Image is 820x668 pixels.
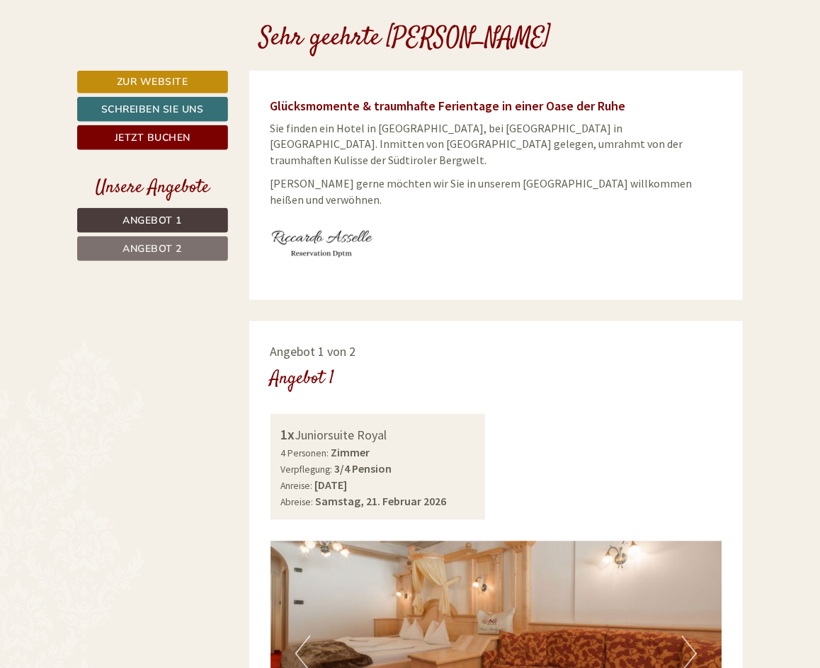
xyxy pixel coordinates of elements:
[123,242,183,255] span: Angebot 2
[227,38,441,81] div: Guten Tag, wie können wir Ihnen helfen?
[271,98,626,114] span: Glücksmomente & traumhafte Ferientage in einer Oase der Ruhe
[77,71,228,93] a: Zur Website
[234,69,431,79] small: 10:19
[281,480,313,492] small: Anreise:
[77,125,228,150] a: Jetzt buchen
[281,463,333,476] small: Verpflegung:
[200,11,251,35] div: [DATE]
[335,461,392,476] b: 3/4 Pension
[281,496,314,508] small: Abreise:
[367,373,452,398] button: Senden
[271,366,335,392] div: Angebot 1
[271,121,683,168] span: Sie finden ein Hotel in [GEOGRAPHIC_DATA], bei [GEOGRAPHIC_DATA] in [GEOGRAPHIC_DATA]. Inmitten v...
[281,425,475,445] div: Juniorsuite Royal
[316,494,447,508] b: Samstag, 21. Februar 2026
[281,425,295,443] b: 1x
[271,215,374,272] img: user-152.jpg
[77,97,228,122] a: Schreiben Sie uns
[331,445,370,459] b: Zimmer
[77,175,228,201] div: Unsere Angebote
[260,25,551,53] h1: Sehr geehrte [PERSON_NAME]
[271,343,356,359] span: Angebot 1 von 2
[281,447,329,459] small: 4 Personen:
[123,214,183,227] span: Angebot 1
[315,478,348,492] b: [DATE]
[271,175,722,208] p: [PERSON_NAME] gerne möchten wir Sie in unserem [GEOGRAPHIC_DATA] willkommen heißen und verwöhnen.
[234,41,431,52] div: Sie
